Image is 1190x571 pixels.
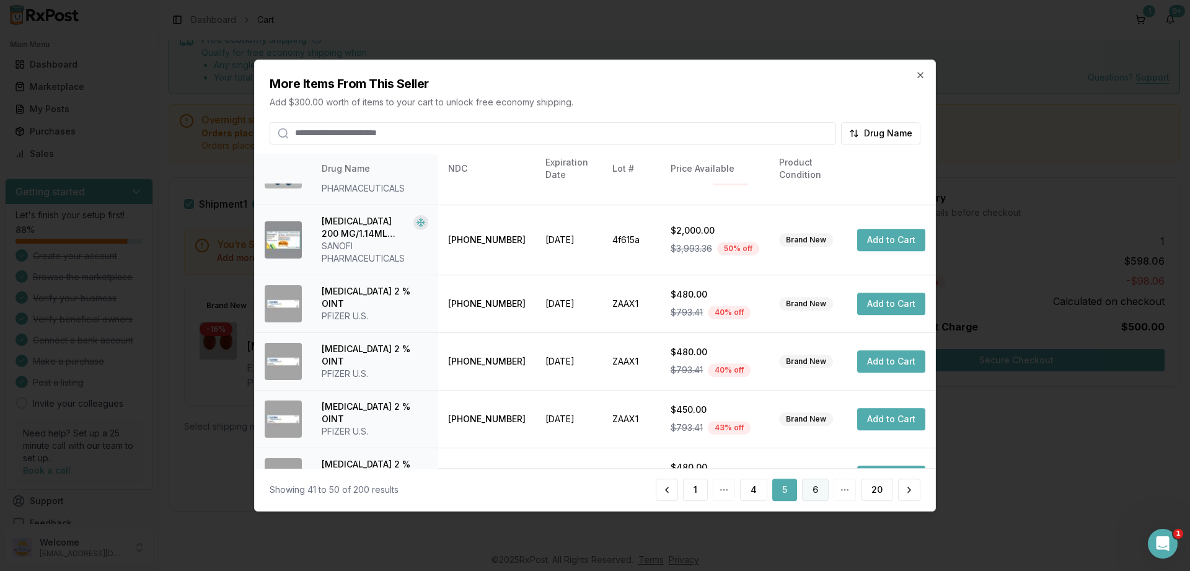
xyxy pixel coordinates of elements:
th: Expiration Date [535,154,602,184]
button: 5 [772,479,797,501]
h2: More Items From This Seller [270,75,920,92]
span: $3,993.36 [671,242,712,255]
td: ZAAX1 [602,391,661,448]
iframe: Intercom live chat [1148,529,1178,559]
img: Dupixent 200 MG/1.14ML SOAJ [265,221,302,259]
div: [MEDICAL_DATA] 2 % OINT [322,285,428,310]
img: Eucrisa 2 % OINT [265,285,302,322]
div: 40 % off [708,363,751,377]
div: Brand New [779,233,833,247]
button: Add to Cart [857,350,925,373]
button: 20 [861,479,893,501]
div: $480.00 [671,346,759,358]
div: $480.00 [671,461,759,474]
td: ZAAX1 [602,275,661,333]
td: [DATE] [535,333,602,391]
p: Add $300.00 worth of items to your cart to unlock free economy shipping. [270,96,920,108]
div: $480.00 [671,288,759,301]
td: [PHONE_NUMBER] [438,205,535,275]
button: Add to Cart [857,408,925,430]
button: 4 [740,479,767,501]
td: [DATE] [535,448,602,506]
button: Add to Cart [857,229,925,251]
button: Add to Cart [857,293,925,315]
button: Add to Cart [857,466,925,488]
div: 40 % off [708,306,751,319]
span: 1 [1173,529,1183,539]
th: Lot # [602,154,661,184]
span: $793.41 [671,364,703,376]
td: [DATE] [535,391,602,448]
th: Product Condition [769,154,847,184]
td: [DATE] [535,275,602,333]
span: $308.39 [671,172,705,185]
div: TAKEDA PHARMACEUTICALS [322,170,428,195]
span: $793.41 [671,422,703,434]
th: Drug Name [312,154,438,184]
span: $793.41 [671,306,703,319]
div: $2,000.00 [671,224,759,237]
td: [PHONE_NUMBER] [438,275,535,333]
div: Brand New [779,297,833,311]
div: [MEDICAL_DATA] 2 % OINT [322,401,428,425]
div: PFIZER U.S. [322,368,428,380]
div: SANOFI PHARMACEUTICALS [322,240,428,265]
th: Price Available [661,154,769,184]
th: NDC [438,154,535,184]
td: [PHONE_NUMBER] [438,448,535,506]
td: [DATE] [535,205,602,275]
img: Eucrisa 2 % OINT [265,458,302,495]
div: PFIZER U.S. [322,310,428,322]
img: Eucrisa 2 % OINT [265,343,302,380]
td: [PHONE_NUMBER] [438,333,535,391]
button: Drug Name [841,122,920,144]
div: Brand New [779,355,833,368]
div: [MEDICAL_DATA] 2 % OINT [322,343,428,368]
div: 50 % off [717,242,759,255]
td: [PHONE_NUMBER] [438,391,535,448]
div: Showing 41 to 50 of 200 results [270,484,399,496]
td: ZAAX1 [602,333,661,391]
td: 4f615a [602,205,661,275]
td: ZAAX1 [602,448,661,506]
span: Drug Name [864,127,912,139]
button: 1 [683,479,708,501]
div: 55 % off [710,172,751,185]
div: [MEDICAL_DATA] 2 % OINT [322,458,428,483]
div: Brand New [779,412,833,426]
div: [MEDICAL_DATA] 200 MG/1.14ML SOAJ [322,215,408,240]
div: $450.00 [671,404,759,416]
img: Eucrisa 2 % OINT [265,401,302,438]
div: 43 % off [708,421,751,435]
button: 6 [802,479,829,501]
img: Dexilant 60 MG CPDR [265,151,302,188]
div: PFIZER U.S. [322,425,428,438]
